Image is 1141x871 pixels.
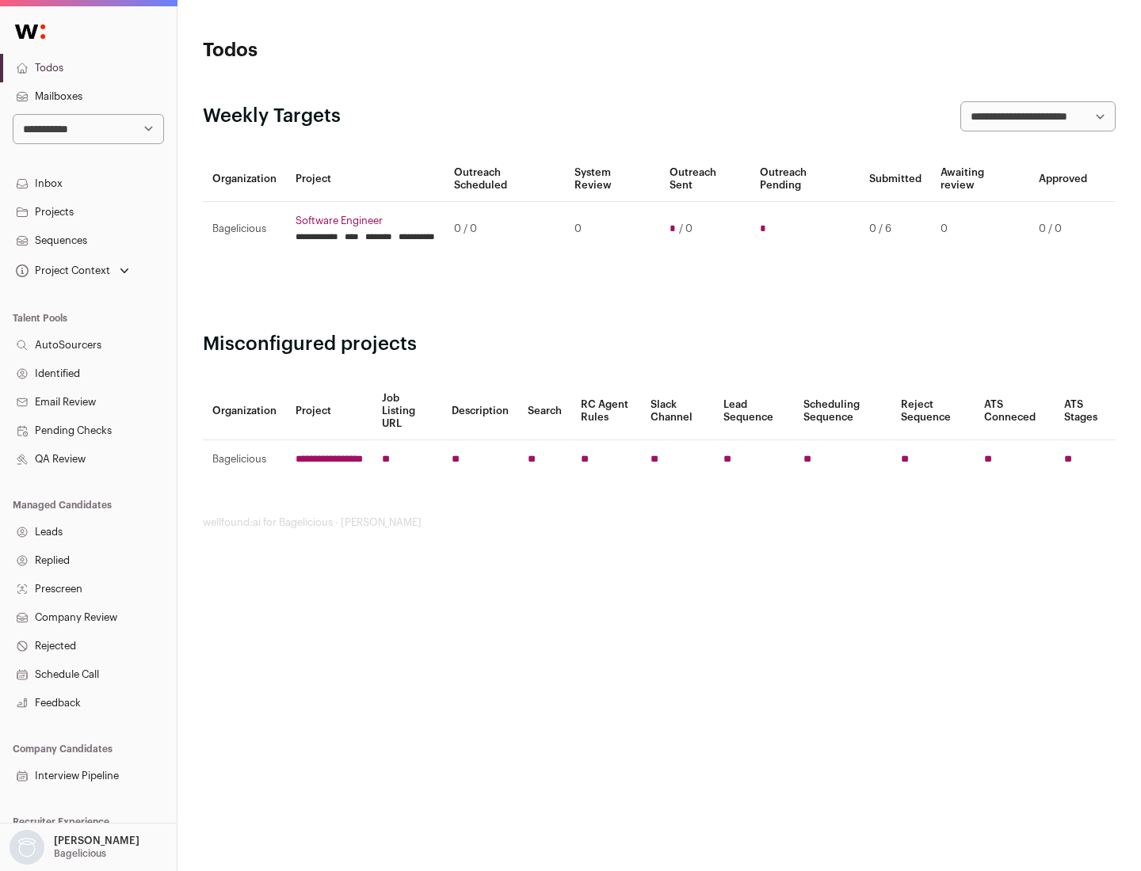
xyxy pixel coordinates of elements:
th: Approved [1029,157,1097,202]
th: Reject Sequence [891,382,975,440]
th: Description [442,382,518,440]
th: Submitted [860,157,931,202]
span: / 0 [679,223,693,235]
h1: Todos [203,38,507,63]
td: 0 [931,202,1029,257]
th: Outreach Sent [660,157,751,202]
th: Search [518,382,571,440]
h2: Weekly Targets [203,104,341,129]
th: ATS Conneced [975,382,1054,440]
th: Organization [203,382,286,440]
td: Bagelicious [203,440,286,479]
th: Outreach Pending [750,157,859,202]
th: ATS Stages [1055,382,1116,440]
td: 0 / 0 [445,202,565,257]
img: nopic.png [10,830,44,865]
button: Open dropdown [6,830,143,865]
th: Outreach Scheduled [445,157,565,202]
td: 0 / 6 [860,202,931,257]
th: System Review [565,157,659,202]
a: Software Engineer [296,215,435,227]
th: Lead Sequence [714,382,794,440]
h2: Misconfigured projects [203,332,1116,357]
th: Project [286,157,445,202]
th: Slack Channel [641,382,714,440]
th: Organization [203,157,286,202]
th: RC Agent Rules [571,382,640,440]
th: Job Listing URL [372,382,442,440]
td: Bagelicious [203,202,286,257]
img: Wellfound [6,16,54,48]
footer: wellfound:ai for Bagelicious - [PERSON_NAME] [203,516,1116,529]
div: Project Context [13,264,110,277]
td: 0 / 0 [1029,202,1097,257]
button: Open dropdown [13,260,132,282]
th: Project [286,382,372,440]
p: [PERSON_NAME] [54,835,139,847]
td: 0 [565,202,659,257]
th: Scheduling Sequence [794,382,891,440]
p: Bagelicious [54,847,106,860]
th: Awaiting review [931,157,1029,202]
